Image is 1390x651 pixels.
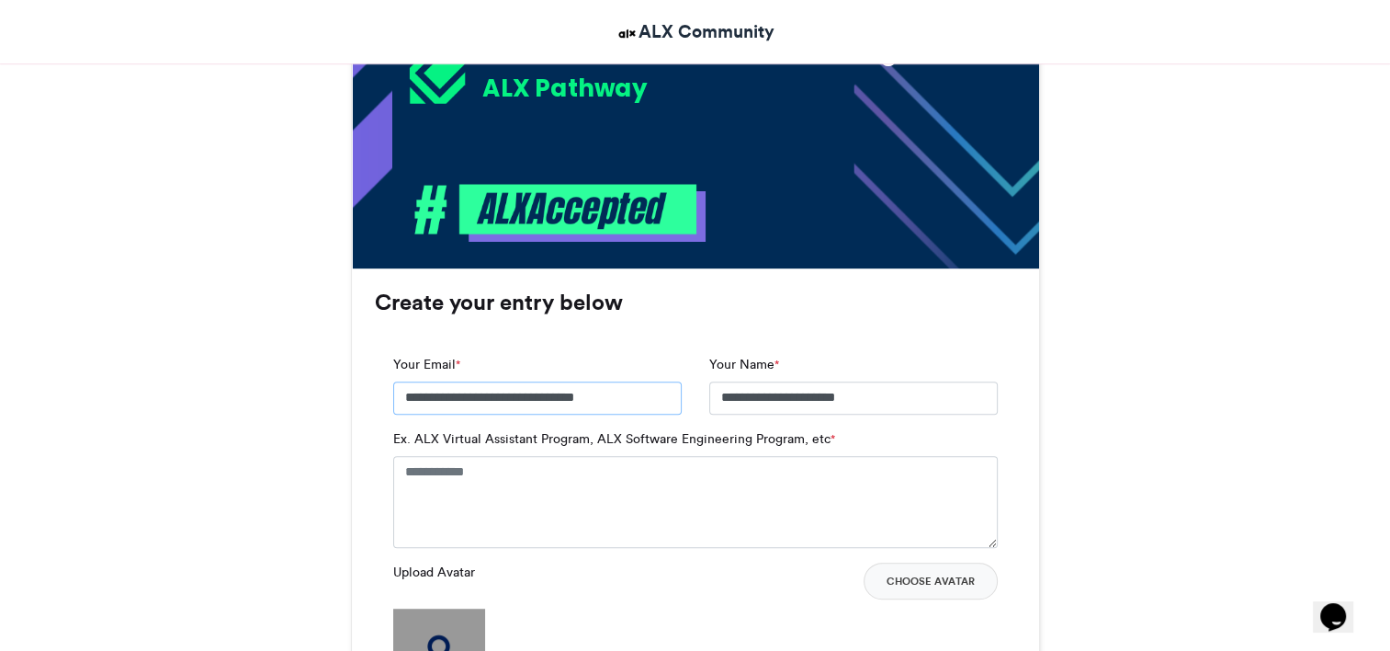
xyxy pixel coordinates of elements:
div: I am excited to announce that I got into the [482,35,1023,102]
a: ALX Community [616,18,774,45]
h3: Create your entry below [375,291,1016,314]
iframe: chat widget [1313,577,1372,633]
label: Your Email [393,355,460,374]
img: ALX Community [616,22,638,45]
button: Choose Avatar [864,563,998,600]
label: Your Name [709,355,779,374]
div: ALX Pathway [482,72,1023,106]
label: Upload Avatar [393,563,475,582]
label: Ex. ALX Virtual Assistant Program, ALX Software Engineering Program, etc [393,429,835,449]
